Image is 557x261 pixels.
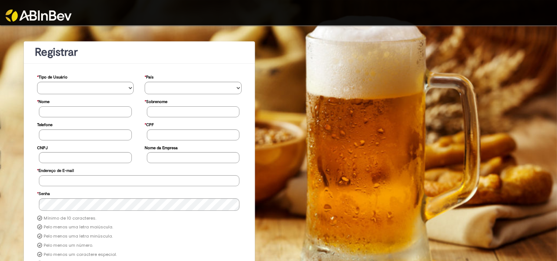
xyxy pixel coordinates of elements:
[145,71,153,82] label: País
[37,119,53,129] label: Telefone
[44,216,96,221] label: Mínimo de 10 caracteres.
[37,165,74,175] label: Endereço de E-mail
[44,224,113,230] label: Pelo menos uma letra maiúscula.
[37,71,68,82] label: Tipo de Usuário
[37,96,50,106] label: Nome
[44,252,117,258] label: Pelo menos um caractere especial.
[35,46,244,58] h1: Registrar
[37,142,48,152] label: CNPJ
[145,96,167,106] label: Sobrenome
[44,234,113,239] label: Pelo menos uma letra minúscula.
[6,10,72,22] img: ABInbev-white.png
[44,243,93,249] label: Pelo menos um número.
[37,188,50,198] label: Senha
[145,119,154,129] label: CPF
[145,142,178,152] label: Nome da Empresa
